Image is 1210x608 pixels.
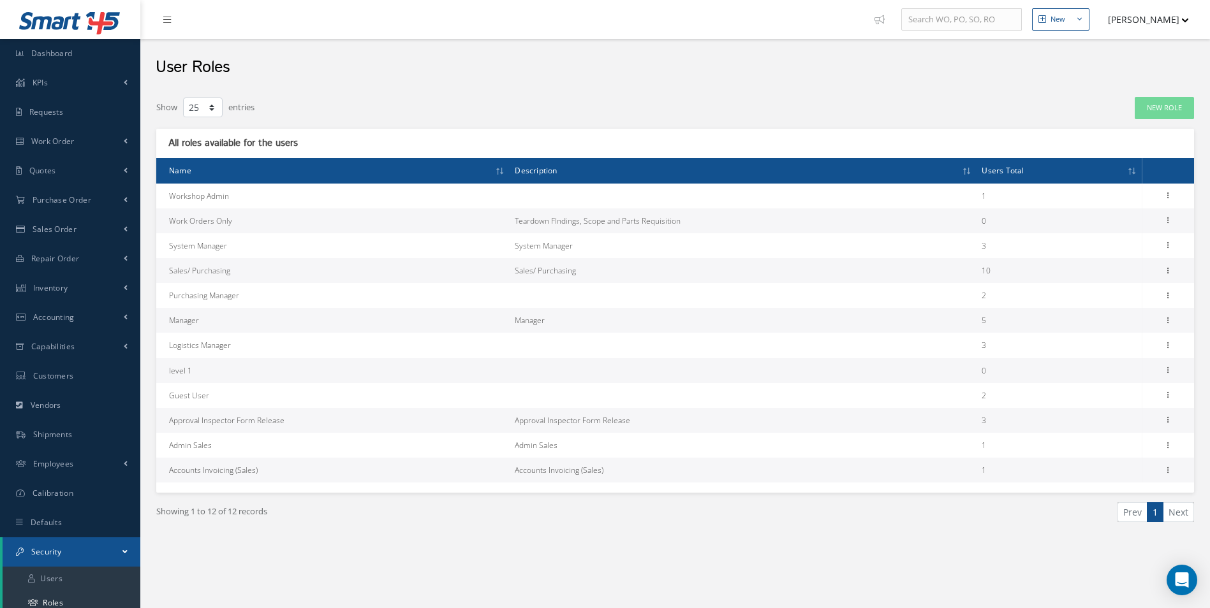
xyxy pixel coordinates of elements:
[510,308,977,333] td: Manager
[977,408,1142,433] td: 3
[977,258,1142,283] td: 10
[510,408,977,433] td: Approval Inspector Form Release
[977,458,1142,482] td: 1
[165,137,420,150] div: All roles available for the users
[156,58,230,77] h2: User Roles
[515,164,557,176] span: Description
[156,408,510,433] td: Approval Inspector Form Release
[1167,565,1197,595] div: Open Intercom Messenger
[1096,7,1189,32] button: [PERSON_NAME]
[977,383,1142,408] td: 2
[156,308,510,333] td: Manager
[977,233,1142,258] td: 3
[156,433,510,458] td: Admin Sales
[510,258,977,283] td: Sales/ Purchasing
[3,567,140,591] a: Users
[31,400,61,410] span: Vendors
[147,502,675,532] div: Showing 1 to 12 of 12 records
[977,333,1142,358] td: 3
[33,224,77,235] span: Sales Order
[31,517,62,528] span: Defaults
[29,106,63,117] span: Requests
[31,253,80,264] span: Repair Order
[31,546,61,557] span: Security
[228,96,255,114] label: entries
[510,208,977,233] td: Teardown FIndings, Scope and Parts Requisition
[977,184,1142,208] td: 1
[33,370,74,381] span: Customers
[33,429,73,440] span: Shipments
[1135,97,1194,119] a: New Role
[156,283,510,308] td: Purchasing Manager
[156,358,510,383] td: level 1
[901,8,1022,31] input: Search WO, PO, SO, RO
[977,358,1142,383] td: 0
[156,383,510,408] td: Guest User
[982,164,1024,176] span: Users Total
[156,233,510,258] td: System Manager
[33,194,91,205] span: Purchase Order
[510,458,977,482] td: Accounts Invoicing (Sales)
[156,258,510,283] td: Sales/ Purchasing
[156,96,177,114] label: Show
[977,433,1142,458] td: 1
[156,208,510,233] td: Work Orders Only
[1147,502,1163,522] a: 1
[3,537,140,567] a: Security
[977,208,1142,233] td: 0
[156,458,510,482] td: Accounts Invoicing (Sales)
[156,333,510,358] td: Logistics Manager
[977,283,1142,308] td: 2
[29,165,56,176] span: Quotes
[1032,8,1089,31] button: New
[33,77,48,88] span: KPIs
[33,458,74,469] span: Employees
[510,233,977,258] td: System Manager
[1051,14,1065,25] div: New
[33,312,75,322] span: Accounting
[156,184,510,208] td: Workshop Admin
[31,136,75,147] span: Work Order
[169,164,191,176] span: Name
[31,48,73,59] span: Dashboard
[510,433,977,458] td: Admin Sales
[33,488,73,498] span: Calibration
[33,282,68,293] span: Inventory
[31,341,75,352] span: Capabilities
[977,308,1142,333] td: 5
